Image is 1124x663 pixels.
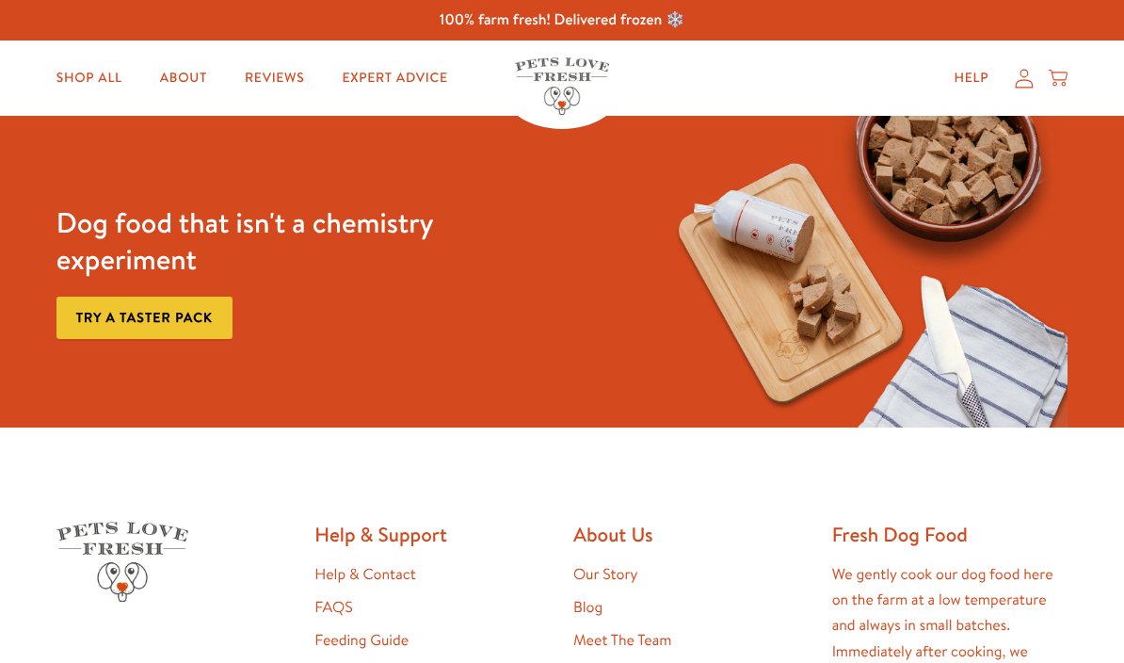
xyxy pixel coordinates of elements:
a: Help & Contact [314,564,415,585]
a: Expert Advice [327,59,462,97]
a: Our Story [573,564,638,585]
h2: About Us [573,522,810,547]
a: About [145,59,222,97]
h2: Help & Support [314,522,551,547]
a: Reviews [230,59,319,97]
a: FAQS [314,597,352,618]
a: Shop All [41,59,137,97]
img: Fussy [655,116,1068,428]
a: Meet The Team [573,630,671,651]
a: Try a taster pack [56,297,233,339]
a: Blog [573,597,602,618]
a: Feeding Guide [314,630,409,651]
img: Pets Love Fresh [515,57,609,115]
h3: Dog food that isn't a chemistry experiment [56,204,469,278]
img: Pets Love Fresh [56,522,188,602]
h2: Fresh Dog Food [832,522,1068,547]
a: Help [939,59,1004,97]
